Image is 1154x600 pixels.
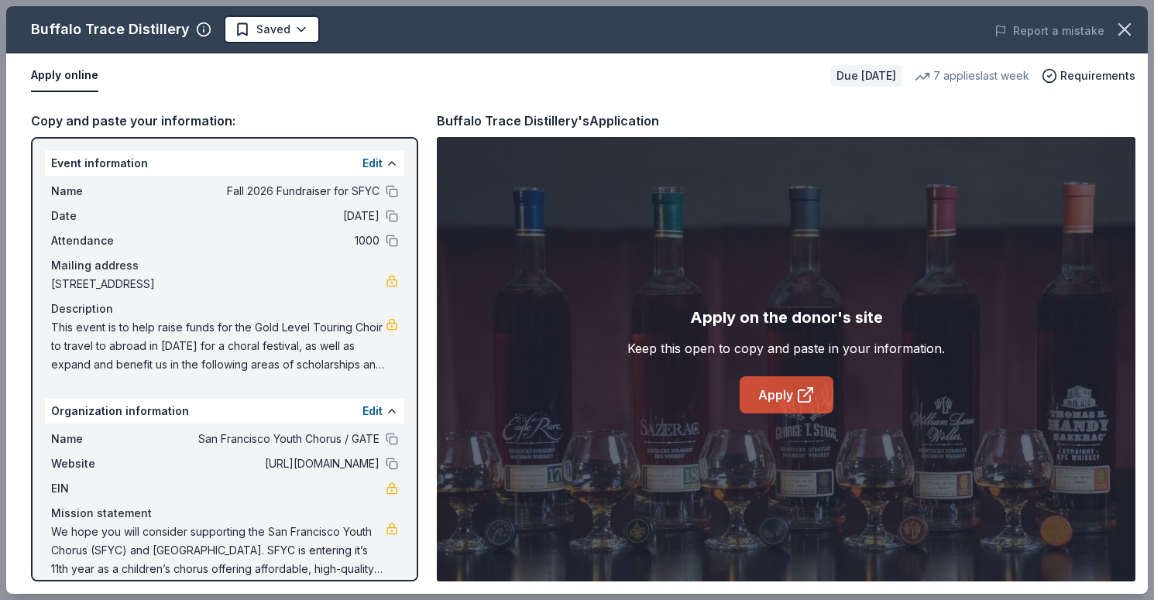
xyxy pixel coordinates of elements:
button: Apply online [31,60,98,92]
div: Due [DATE] [830,65,902,87]
span: Requirements [1060,67,1135,85]
span: Website [51,454,155,473]
div: Copy and paste your information: [31,111,418,131]
span: Name [51,182,155,201]
span: Name [51,430,155,448]
div: Mailing address [51,256,398,275]
div: Buffalo Trace Distillery's Application [437,111,659,131]
span: EIN [51,479,155,498]
div: Mission statement [51,504,398,523]
button: Edit [362,154,383,173]
div: 7 applies last week [915,67,1029,85]
span: This event is to help raise funds for the Gold Level Touring Choir to travel to abroad in [DATE] ... [51,318,386,374]
div: Organization information [45,399,404,423]
span: Fall 2026 Fundraiser for SFYC [155,182,380,201]
span: [URL][DOMAIN_NAME] [155,454,380,473]
div: Apply on the donor's site [690,305,883,330]
span: 1000 [155,231,380,250]
div: Description [51,300,398,318]
div: Keep this open to copy and paste in your information. [627,339,945,358]
button: Saved [224,15,320,43]
span: Attendance [51,231,155,250]
button: Requirements [1042,67,1135,85]
span: Date [51,207,155,225]
span: [STREET_ADDRESS] [51,275,386,293]
div: Buffalo Trace Distillery [31,17,190,42]
a: Apply [740,376,833,413]
button: Edit [362,402,383,420]
button: Report a mistake [994,22,1104,40]
span: We hope you will consider supporting the San Francisco Youth Chorus (SFYC) and [GEOGRAPHIC_DATA].... [51,523,386,578]
span: San Francisco Youth Chorus / GATE [155,430,380,448]
span: [DATE] [155,207,380,225]
div: Event information [45,151,404,176]
span: Saved [256,20,290,39]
